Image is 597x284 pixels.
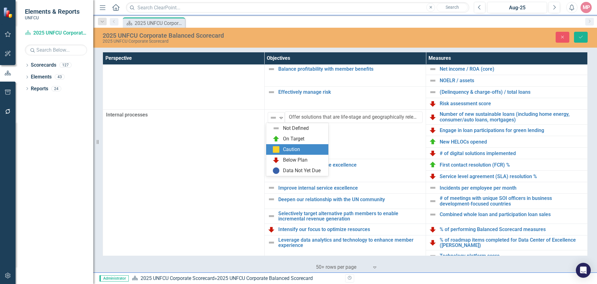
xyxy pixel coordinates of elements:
a: Balance profitability with member benefits [278,66,423,72]
a: Elements [31,73,52,81]
a: Technology platform score [440,253,584,259]
div: 127 [59,63,72,68]
a: Intensify our focus to optimize resources [278,227,423,232]
a: Risk assessment score [440,101,584,107]
div: Below Plan [283,157,308,164]
img: Not Defined [268,65,275,73]
a: Effectively manage risk [278,89,423,95]
a: % of performing Balanced Scorecard measures [440,227,584,232]
a: 2025 UNFCU Corporate Scorecard [141,275,215,281]
small: UNFCU [25,15,80,20]
a: Selectively target alternative path members to enable incremental revenue generation [278,211,423,222]
a: 2025 UNFCU Corporate Scorecard [25,30,87,37]
button: Aug-25 [487,2,547,13]
img: Caution [272,146,280,153]
span: Internal processes [106,111,261,119]
div: » [132,275,340,282]
div: 2025 UNFCU Corporate Balanced Scorecard [135,19,183,27]
div: 24 [51,86,61,91]
img: On Target [272,135,280,143]
a: Deepen our relationship with the UN community [278,197,423,202]
img: Not Defined [268,88,275,96]
img: Not Defined [429,211,437,218]
img: Not Defined [268,212,275,220]
img: On Target [429,138,437,145]
img: Not Defined [429,88,437,96]
img: Not Defined [429,252,437,260]
img: Below Plan [272,156,280,164]
div: Not Defined [283,125,309,132]
span: Elements & Reports [25,8,80,15]
div: Caution [283,146,300,153]
img: Not Defined [272,125,280,132]
a: (Delinquency & charge-offs) / total loans [440,89,584,95]
a: New HELOCs opened [440,139,584,145]
img: Not Defined [268,196,275,203]
img: Not Defined [268,184,275,192]
img: On Target [429,161,437,168]
input: Name [285,111,423,123]
button: Search [437,3,468,12]
div: 43 [55,74,65,80]
div: Aug-25 [489,4,545,12]
span: Administrator [99,275,129,282]
a: # of meetings with unique SOI officers in business development-focused countries [440,196,584,206]
a: Incidents per employee per month [440,185,584,191]
a: # of digital solutions implemented [440,151,584,156]
div: 2025 UNFCU Corporate Balanced Scorecard [103,32,375,39]
img: ClearPoint Strategy [3,7,14,18]
span: Search [446,5,459,10]
input: Search Below... [25,45,87,55]
img: Below Plan [429,113,437,121]
img: Below Plan [429,149,437,157]
a: Scorecards [31,62,56,69]
img: Not Defined [429,184,437,192]
img: Not Defined [270,114,277,121]
input: Search ClearPoint... [126,2,469,13]
div: 2025 UNFCU Corporate Balanced Scorecard [217,275,313,281]
a: Leverage data analytics and technology to enhance member experience [278,237,423,248]
img: Not Defined [429,77,437,84]
img: Data Not Yet Due [272,167,280,174]
img: Below Plan [429,173,437,180]
img: Below Plan [429,239,437,246]
button: MP [581,2,592,13]
div: Open Intercom Messenger [576,263,591,278]
a: Combined whole loan and participation loan sales [440,212,584,217]
img: Below Plan [429,100,437,107]
a: Ensure member service excellence [278,162,423,168]
img: Below Plan [429,126,437,134]
a: Reports [31,85,48,92]
img: Not Defined [429,197,437,205]
a: Number of new sustainable loans (including home energy, consumer/auto loans, mortgages) [440,111,584,122]
a: First contact resolution (FCR) % [440,162,584,168]
a: Engage in loan participations for green lending [440,128,584,133]
a: Service level agreement (SLA) resolution % [440,174,584,179]
img: Below Plan [429,226,437,233]
img: Not Defined [268,239,275,246]
div: On Target [283,135,304,143]
a: NOELR / assets [440,78,584,83]
div: 2025 UNFCU Corporate Scorecard [103,39,375,44]
img: Not Defined [429,65,437,73]
div: Data Not Yet Due [283,167,321,174]
a: % of roadmap items completed for Data Center of Excellence ([PERSON_NAME]) [440,237,584,248]
img: Below Plan [268,226,275,233]
a: Net income / ROA (core) [440,66,584,72]
a: Improve internal service excellence [278,185,423,191]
